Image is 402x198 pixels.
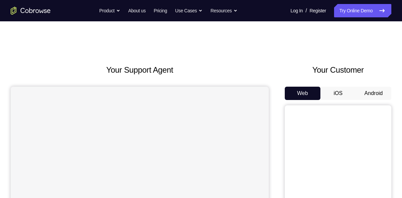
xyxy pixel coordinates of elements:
a: Log In [290,4,303,17]
h2: Your Support Agent [11,64,269,76]
a: Go to the home page [11,7,51,15]
a: Register [310,4,326,17]
button: Product [99,4,120,17]
button: Android [356,87,391,100]
a: About us [128,4,146,17]
button: iOS [320,87,356,100]
span: / [305,7,307,15]
button: Web [285,87,320,100]
a: Pricing [154,4,167,17]
button: Use Cases [175,4,202,17]
button: Resources [210,4,237,17]
a: Try Online Demo [334,4,391,17]
h2: Your Customer [285,64,391,76]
